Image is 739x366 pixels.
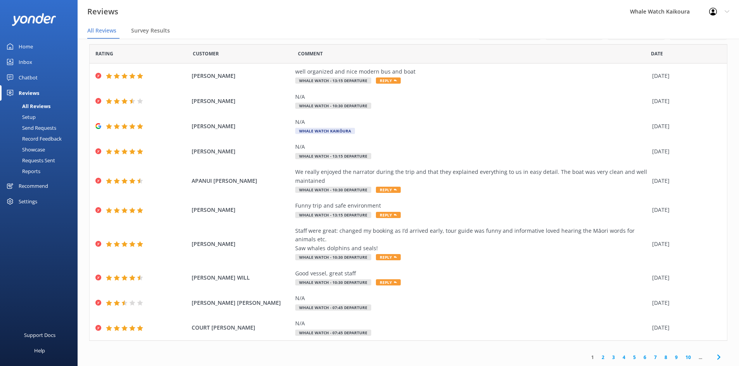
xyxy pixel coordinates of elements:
[24,327,55,343] div: Support Docs
[5,101,78,112] a: All Reviews
[87,5,118,18] h3: Reviews
[295,212,371,218] span: Whale Watch - 13:15 departure
[295,67,648,76] div: well organized and nice modern bus and boat
[19,178,48,194] div: Recommend
[652,240,717,248] div: [DATE]
[695,354,706,361] span: ...
[376,77,401,84] span: Reply
[652,177,717,185] div: [DATE]
[19,54,32,70] div: Inbox
[295,118,648,126] div: N/A
[192,72,292,80] span: [PERSON_NAME]
[5,112,78,122] a: Setup
[5,101,50,112] div: All Reviews
[192,206,292,214] span: [PERSON_NAME]
[598,354,608,361] a: 2
[5,155,78,166] a: Requests Sent
[652,323,717,332] div: [DATE]
[295,304,371,311] span: Whale Watch - 07:45 departure
[652,273,717,282] div: [DATE]
[295,93,648,101] div: N/A
[652,299,717,307] div: [DATE]
[192,240,292,248] span: [PERSON_NAME]
[87,27,116,34] span: All Reviews
[661,354,671,361] a: 8
[193,50,219,57] span: Date
[652,97,717,105] div: [DATE]
[295,103,371,109] span: Whale Watch - 10:30 departure
[5,166,78,177] a: Reports
[652,122,717,131] div: [DATE]
[5,144,45,155] div: Showcase
[192,323,292,332] span: COURT [PERSON_NAME]
[19,70,38,85] div: Chatbot
[5,122,78,133] a: Send Requests
[295,201,648,210] div: Funny trip and safe environment
[12,13,56,26] img: yonder-white-logo.png
[295,77,371,84] span: Whale Watch - 13:15 departure
[5,133,62,144] div: Record Feedback
[295,294,648,302] div: N/A
[682,354,695,361] a: 10
[295,330,371,336] span: Whale Watch - 07:45 departure
[376,212,401,218] span: Reply
[376,254,401,260] span: Reply
[5,112,36,122] div: Setup
[608,354,619,361] a: 3
[619,354,629,361] a: 4
[295,153,371,159] span: Whale Watch - 13:15 departure
[651,50,663,57] span: Date
[587,354,598,361] a: 1
[298,50,323,57] span: Question
[5,166,40,177] div: Reports
[192,299,292,307] span: [PERSON_NAME] [PERSON_NAME]
[295,128,355,134] span: Whale Watch Kaikōura
[652,206,717,214] div: [DATE]
[5,144,78,155] a: Showcase
[19,39,33,54] div: Home
[5,122,56,133] div: Send Requests
[5,133,78,144] a: Record Feedback
[192,97,292,105] span: [PERSON_NAME]
[629,354,640,361] a: 5
[295,227,648,253] div: Staff were great: changed my booking as I’d arrived early, tour guide was funny and informative l...
[295,187,371,193] span: Whale Watch - 10:30 departure
[652,72,717,80] div: [DATE]
[295,319,648,328] div: N/A
[295,269,648,278] div: Good vessel, great staff
[652,147,717,156] div: [DATE]
[671,354,682,361] a: 9
[295,168,648,185] div: We really enjoyed the narrator during the trip and that they explained everything to us in easy d...
[650,354,661,361] a: 7
[34,343,45,358] div: Help
[5,155,55,166] div: Requests Sent
[95,50,113,57] span: Date
[192,177,292,185] span: APANUI [PERSON_NAME]
[192,147,292,156] span: [PERSON_NAME]
[640,354,650,361] a: 6
[376,279,401,285] span: Reply
[376,187,401,193] span: Reply
[192,122,292,131] span: [PERSON_NAME]
[19,194,37,209] div: Settings
[295,254,371,260] span: Whale Watch - 10:30 departure
[131,27,170,34] span: Survey Results
[295,143,648,151] div: N/A
[19,85,39,101] div: Reviews
[192,273,292,282] span: [PERSON_NAME] WILL
[295,279,371,285] span: Whale Watch - 10:30 departure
